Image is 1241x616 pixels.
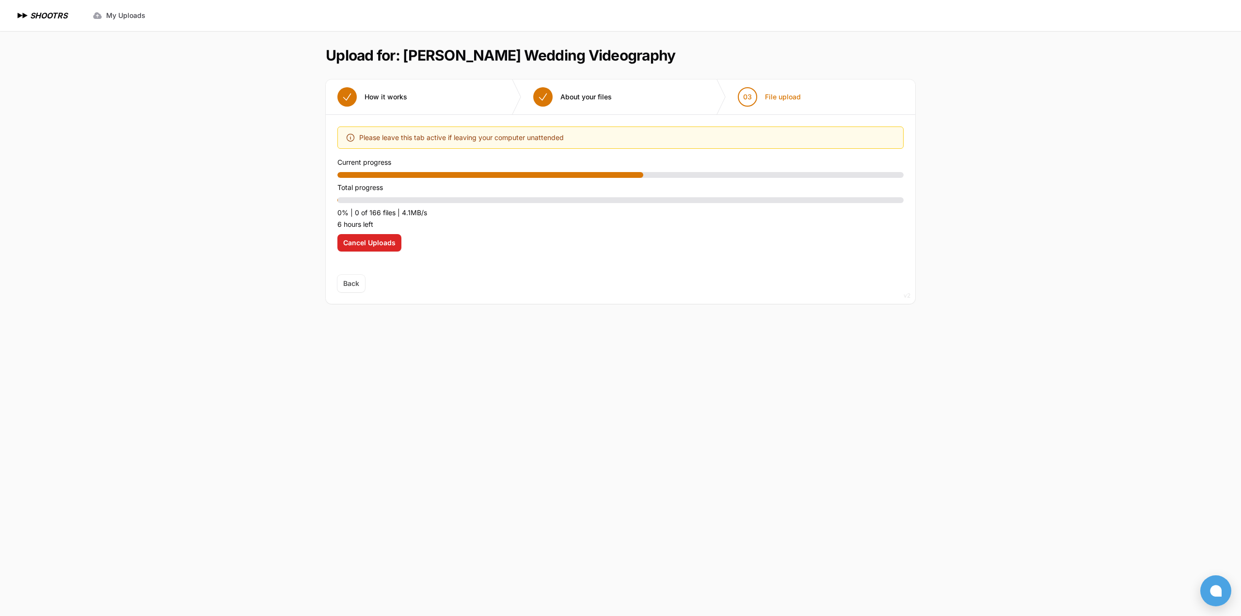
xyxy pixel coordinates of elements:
[365,92,407,102] span: How it works
[726,79,812,114] button: 03 File upload
[16,10,30,21] img: SHOOTRS
[337,234,401,252] button: Cancel Uploads
[337,219,904,230] p: 6 hours left
[560,92,612,102] span: About your files
[359,132,564,143] span: Please leave this tab active if leaving your computer unattended
[904,290,910,301] div: v2
[326,79,419,114] button: How it works
[337,182,904,193] p: Total progress
[743,92,752,102] span: 03
[765,92,801,102] span: File upload
[16,10,67,21] a: SHOOTRS SHOOTRS
[522,79,623,114] button: About your files
[337,157,904,168] p: Current progress
[337,207,904,219] p: 0% | 0 of 166 files | 4.1MB/s
[1200,575,1231,606] button: Open chat window
[30,10,67,21] h1: SHOOTRS
[106,11,145,20] span: My Uploads
[87,7,151,24] a: My Uploads
[343,238,396,248] span: Cancel Uploads
[326,47,675,64] h1: Upload for: [PERSON_NAME] Wedding Videography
